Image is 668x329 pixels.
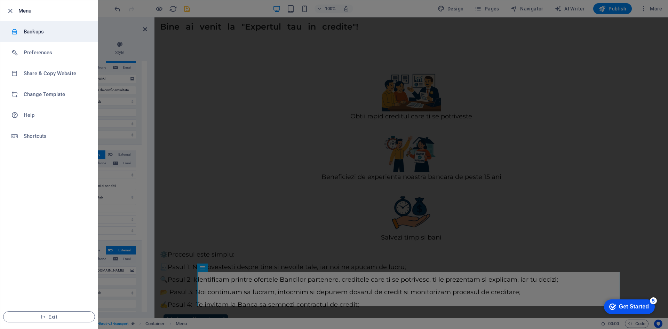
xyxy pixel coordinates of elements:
[3,311,95,322] button: Exit
[0,105,98,126] a: Help
[24,111,88,119] h6: Help
[24,28,88,36] h6: Backups
[24,90,88,99] h6: Change Template
[6,3,56,18] div: Get Started 5 items remaining, 0% complete
[21,8,50,14] div: Get Started
[24,132,88,140] h6: Shortcuts
[51,1,58,8] div: 5
[9,314,89,320] span: Exit
[24,48,88,57] h6: Preferences
[18,7,92,15] h6: Menu
[24,69,88,78] h6: Share & Copy Website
